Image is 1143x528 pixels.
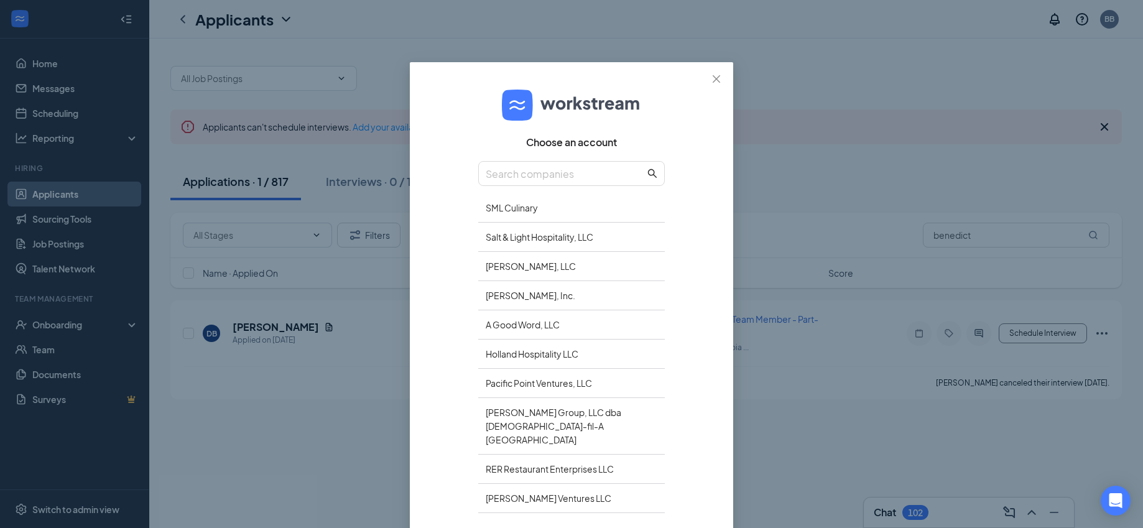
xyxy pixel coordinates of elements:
div: Salt & Light Hospitality, LLC [478,223,665,252]
div: Open Intercom Messenger [1101,486,1131,516]
div: RER Restaurant Enterprises LLC [478,455,665,484]
span: search [647,169,657,178]
img: logo [502,90,641,121]
span: close [711,74,721,84]
div: SML Culinary [478,193,665,223]
input: Search companies [486,166,645,182]
span: Choose an account [526,136,617,149]
div: [PERSON_NAME] Group, LLC dba [DEMOGRAPHIC_DATA]-fil-A [GEOGRAPHIC_DATA] [478,398,665,455]
div: [PERSON_NAME], LLC [478,252,665,281]
button: Close [700,62,733,96]
div: [PERSON_NAME] Ventures LLC [478,484,665,513]
div: [PERSON_NAME], Inc. [478,281,665,310]
div: A Good Word, LLC [478,310,665,340]
div: Pacific Point Ventures, LLC [478,369,665,398]
div: Holland Hospitality LLC [478,340,665,369]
